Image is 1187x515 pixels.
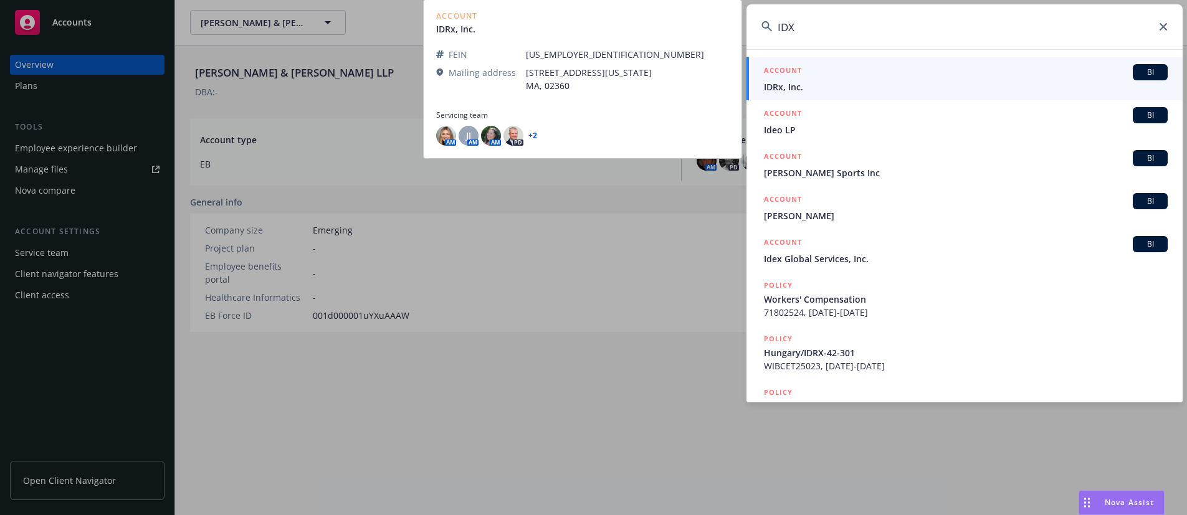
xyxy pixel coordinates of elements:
[764,400,1168,413] span: [GEOGRAPHIC_DATA]/IDRX-42-001
[764,252,1168,265] span: Idex Global Services, Inc.
[746,186,1183,229] a: ACCOUNTBI[PERSON_NAME]
[764,80,1168,93] span: IDRx, Inc.
[746,57,1183,100] a: ACCOUNTBIIDRx, Inc.
[764,306,1168,319] span: 71802524, [DATE]-[DATE]
[1138,153,1163,164] span: BI
[764,107,802,122] h5: ACCOUNT
[1105,497,1154,508] span: Nova Assist
[746,143,1183,186] a: ACCOUNTBI[PERSON_NAME] Sports Inc
[764,123,1168,136] span: Ideo LP
[1079,490,1165,515] button: Nova Assist
[1138,239,1163,250] span: BI
[746,326,1183,379] a: POLICYHungary/IDRX-42-301WIBCET25023, [DATE]-[DATE]
[1138,110,1163,121] span: BI
[746,379,1183,433] a: POLICY[GEOGRAPHIC_DATA]/IDRX-42-001
[746,100,1183,143] a: ACCOUNTBIIdeo LP
[764,333,793,345] h5: POLICY
[764,64,802,79] h5: ACCOUNT
[1079,491,1095,514] div: Drag to move
[746,229,1183,272] a: ACCOUNTBIIdex Global Services, Inc.
[764,346,1168,359] span: Hungary/IDRX-42-301
[746,4,1183,49] input: Search...
[746,272,1183,326] a: POLICYWorkers' Compensation71802524, [DATE]-[DATE]
[764,193,802,208] h5: ACCOUNT
[764,150,802,165] h5: ACCOUNT
[764,279,793,291] h5: POLICY
[764,209,1168,222] span: [PERSON_NAME]
[1138,196,1163,207] span: BI
[764,236,802,251] h5: ACCOUNT
[1138,67,1163,78] span: BI
[764,293,1168,306] span: Workers' Compensation
[764,359,1168,372] span: WIBCET25023, [DATE]-[DATE]
[764,386,793,399] h5: POLICY
[764,166,1168,179] span: [PERSON_NAME] Sports Inc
